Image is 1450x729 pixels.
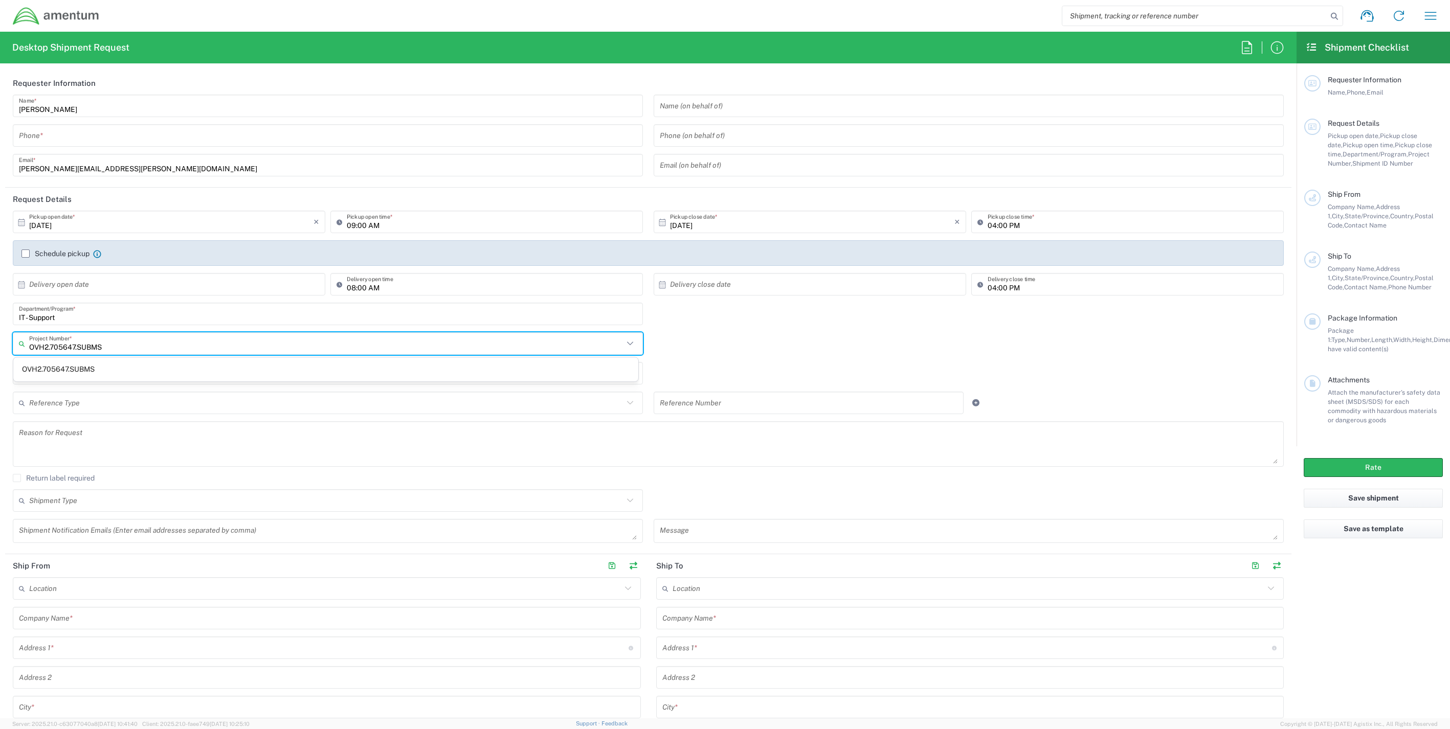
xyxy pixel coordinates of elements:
[1371,336,1393,344] span: Length,
[1412,336,1434,344] span: Height,
[1345,274,1390,282] span: State/Province,
[1062,6,1327,26] input: Shipment, tracking or reference number
[12,41,129,54] h2: Desktop Shipment Request
[1332,274,1345,282] span: City,
[1347,88,1367,96] span: Phone,
[13,474,95,482] label: Return label required
[1388,283,1432,291] span: Phone Number
[601,720,628,726] a: Feedback
[1306,41,1409,54] h2: Shipment Checklist
[13,561,50,571] h2: Ship From
[1328,76,1401,84] span: Requester Information
[21,249,90,258] label: Schedule pickup
[1304,489,1443,508] button: Save shipment
[1332,212,1345,220] span: City,
[1328,327,1354,344] span: Package 1:
[1328,190,1360,198] span: Ship From
[1328,88,1347,96] span: Name,
[1390,212,1415,220] span: Country,
[1331,336,1347,344] span: Type,
[1343,141,1395,149] span: Pickup open time,
[1328,389,1440,424] span: Attach the manufacturer’s safety data sheet (MSDS/SDS) for each commodity with hazardous material...
[1328,119,1379,127] span: Request Details
[1328,265,1376,272] span: Company Name,
[1328,314,1397,322] span: Package Information
[1390,274,1415,282] span: Country,
[13,361,638,377] span: OVH2.705647.SUBMS
[13,194,72,204] h2: Request Details
[210,721,250,727] span: [DATE] 10:25:10
[1347,336,1371,344] span: Number,
[1343,150,1408,158] span: Department/Program,
[954,214,960,230] i: ×
[12,721,138,727] span: Server: 2025.21.0-c63077040a8
[13,78,96,88] h2: Requester Information
[1352,160,1413,167] span: Shipment ID Number
[1328,252,1351,260] span: Ship To
[1328,203,1376,211] span: Company Name,
[98,721,138,727] span: [DATE] 10:41:40
[142,721,250,727] span: Client: 2025.21.0-faee749
[1280,719,1438,728] span: Copyright © [DATE]-[DATE] Agistix Inc., All Rights Reserved
[1304,458,1443,477] button: Rate
[1304,519,1443,538] button: Save as template
[1344,221,1387,229] span: Contact Name
[1393,336,1412,344] span: Width,
[1328,132,1380,140] span: Pickup open date,
[1328,376,1370,384] span: Attachments
[1345,212,1390,220] span: State/Province,
[656,561,683,571] h2: Ship To
[1344,283,1388,291] span: Contact Name,
[12,7,100,26] img: dyncorp
[576,720,601,726] a: Support
[314,214,319,230] i: ×
[1367,88,1384,96] span: Email
[969,396,983,410] a: Add Reference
